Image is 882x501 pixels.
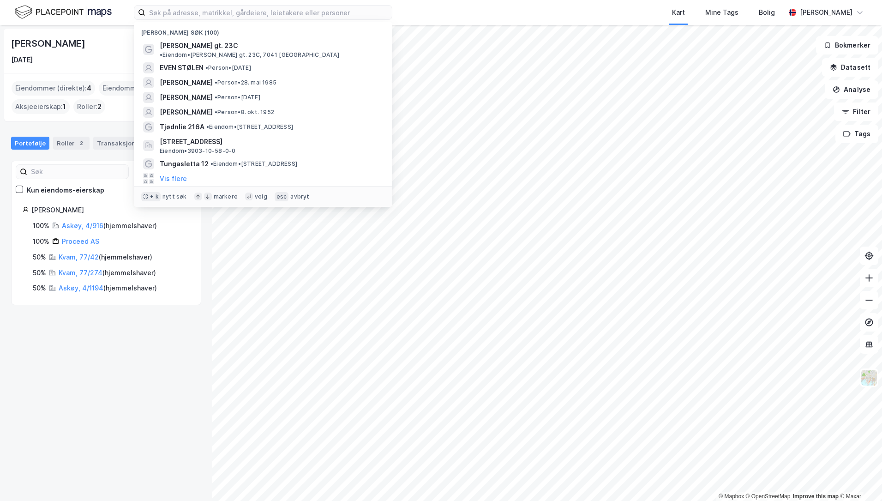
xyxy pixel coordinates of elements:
button: Vis flere [160,173,187,184]
span: [PERSON_NAME] [160,107,213,118]
span: Person • 28. mai 1985 [215,79,276,86]
span: [PERSON_NAME] gt. 23C [160,40,238,51]
div: Roller : [73,99,105,114]
span: • [210,160,213,167]
a: Improve this map [793,493,839,500]
div: ( hjemmelshaver ) [59,267,156,278]
span: [PERSON_NAME] [160,92,213,103]
div: Kontrollprogram for chat [836,457,882,501]
div: [PERSON_NAME] [800,7,852,18]
div: [PERSON_NAME] søk (100) [134,22,392,38]
span: • [215,79,217,86]
span: 2 [97,101,102,112]
span: Person • 8. okt. 1952 [215,109,274,116]
span: Eiendom • [STREET_ADDRESS] [210,160,297,168]
button: Datasett [822,58,878,77]
span: Person • [DATE] [215,94,260,101]
div: Portefølje [11,137,49,150]
span: • [160,51,162,58]
span: Tjødnlie 216A [160,121,204,133]
span: [STREET_ADDRESS] [160,136,381,147]
div: ( hjemmelshaver ) [59,252,152,263]
span: • [215,94,217,101]
div: esc [275,192,289,201]
div: Mine Tags [705,7,738,18]
div: [DATE] [11,54,33,66]
span: Eiendom • [PERSON_NAME] gt. 23C, 7041 [GEOGRAPHIC_DATA] [160,51,339,59]
div: Roller [53,137,90,150]
div: ( hjemmelshaver ) [62,220,157,231]
a: Askøy, 4/1194 [59,284,103,292]
button: Analyse [825,80,878,99]
div: 50% [33,267,46,278]
div: Kun eiendoms-eierskap [27,185,104,196]
div: Transaksjoner [93,137,156,150]
a: OpenStreetMap [746,493,791,500]
div: 50% [33,252,46,263]
div: 100% [33,220,49,231]
div: 100% [33,236,49,247]
div: 50% [33,283,46,294]
span: Tungasletta 12 [160,158,209,169]
span: Eiendom • [STREET_ADDRESS] [206,123,293,131]
span: 4 [87,83,91,94]
div: [PERSON_NAME] [31,205,190,216]
div: Eiendommer (Indirekte) : [99,81,188,96]
a: Proceed AS [62,237,99,245]
a: Kvam, 77/274 [59,269,102,277]
div: ( hjemmelshaver ) [59,283,157,294]
img: Z [860,369,878,386]
a: Kvam, 77/42 [59,253,99,261]
div: [PERSON_NAME] [11,36,87,51]
div: Aksjeeierskap : [12,99,70,114]
div: velg [255,193,267,200]
button: Filter [834,103,878,121]
span: • [205,64,208,71]
span: EVEN STØLEN [160,62,204,73]
button: Bokmerker [816,36,878,54]
a: Askøy, 4/916 [62,222,103,229]
span: • [206,123,209,130]
a: Mapbox [719,493,744,500]
span: 1 [63,101,66,112]
span: • [215,109,217,115]
div: 2 [77,139,86,148]
span: Eiendom • 3903-10-58-0-0 [160,147,235,155]
div: Eiendommer (direkte) : [12,81,95,96]
div: Kart [672,7,685,18]
span: [PERSON_NAME] [160,77,213,88]
div: Bolig [759,7,775,18]
div: avbryt [290,193,309,200]
input: Søk på adresse, matrikkel, gårdeiere, leietakere eller personer [145,6,392,19]
span: Person • [DATE] [205,64,251,72]
div: ⌘ + k [141,192,161,201]
img: logo.f888ab2527a4732fd821a326f86c7f29.svg [15,4,112,20]
div: markere [214,193,238,200]
input: Søk [27,165,128,179]
div: nytt søk [162,193,187,200]
iframe: Chat Widget [836,457,882,501]
button: Tags [835,125,878,143]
